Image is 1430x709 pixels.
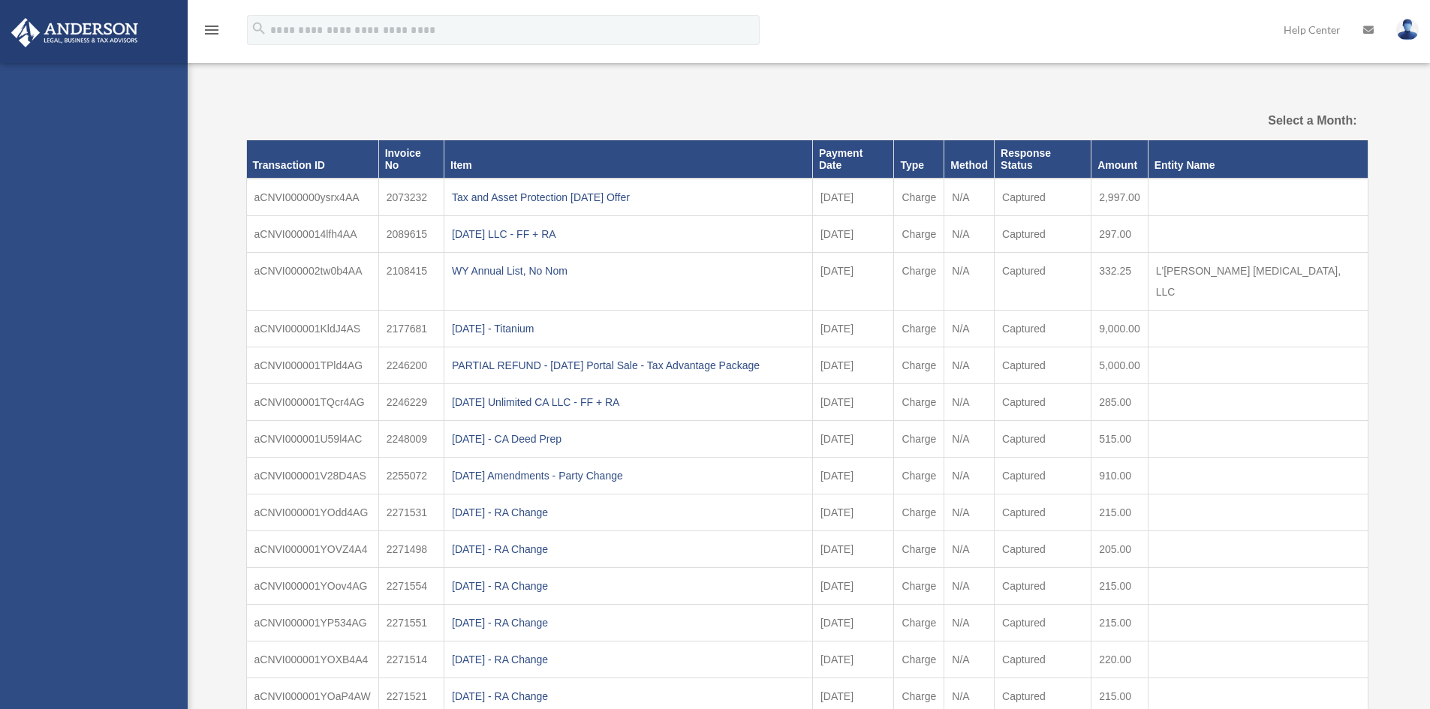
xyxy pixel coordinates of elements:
td: 205.00 [1091,531,1149,568]
td: aCNVI000001TQcr4AG [246,384,378,421]
td: 215.00 [1091,605,1149,641]
td: Charge [894,568,944,605]
td: 2246229 [378,384,444,421]
td: 2271498 [378,531,444,568]
td: 2073232 [378,179,444,216]
div: [DATE] - RA Change [452,649,805,670]
td: Captured [995,641,1091,678]
td: [DATE] [812,179,893,216]
td: [DATE] [812,568,893,605]
td: aCNVI000001TPld4AG [246,347,378,384]
td: 2108415 [378,253,444,311]
td: N/A [944,253,995,311]
td: 5,000.00 [1091,347,1149,384]
td: [DATE] [812,605,893,641]
td: Captured [995,253,1091,311]
td: Captured [995,605,1091,641]
td: aCNVI000001YP534AG [246,605,378,641]
img: User Pic [1396,19,1419,41]
td: Captured [995,568,1091,605]
td: [DATE] [812,641,893,678]
td: Captured [995,531,1091,568]
td: [DATE] [812,253,893,311]
div: [DATE] - RA Change [452,539,805,560]
td: 332.25 [1091,253,1149,311]
td: Charge [894,179,944,216]
td: Captured [995,347,1091,384]
td: aCNVI000001YOVZ4A4 [246,531,378,568]
td: N/A [944,421,995,458]
td: 285.00 [1091,384,1149,421]
th: Transaction ID [246,140,378,179]
td: aCNVI000001YOXB4A4 [246,641,378,678]
td: 515.00 [1091,421,1149,458]
td: N/A [944,347,995,384]
th: Invoice No [378,140,444,179]
i: search [251,20,267,37]
div: [DATE] - Titanium [452,318,805,339]
td: 2,997.00 [1091,179,1149,216]
td: aCNVI000001YOdd4AG [246,494,378,531]
td: 2246200 [378,347,444,384]
td: [DATE] [812,311,893,347]
th: Response Status [995,140,1091,179]
th: Item [444,140,813,179]
td: 2271551 [378,605,444,641]
td: [DATE] [812,421,893,458]
td: Charge [894,421,944,458]
th: Payment Date [812,140,893,179]
td: N/A [944,458,995,494]
th: Method [944,140,995,179]
th: Amount [1091,140,1149,179]
th: Type [894,140,944,179]
td: N/A [944,311,995,347]
div: [DATE] LLC - FF + RA [452,224,805,245]
td: 220.00 [1091,641,1149,678]
td: Charge [894,216,944,253]
td: 910.00 [1091,458,1149,494]
td: Captured [995,179,1091,216]
div: [DATE] - RA Change [452,686,805,707]
td: aCNVI000001YOov4AG [246,568,378,605]
td: N/A [944,216,995,253]
td: Charge [894,384,944,421]
i: menu [203,21,221,39]
td: 215.00 [1091,494,1149,531]
td: N/A [944,531,995,568]
td: [DATE] [812,384,893,421]
div: [DATE] - CA Deed Prep [452,428,805,449]
label: Select a Month: [1192,110,1356,131]
td: [DATE] [812,458,893,494]
td: Charge [894,531,944,568]
td: aCNVI000002tw0b4AA [246,253,378,311]
td: aCNVI000001KldJ4AS [246,311,378,347]
td: Charge [894,253,944,311]
td: N/A [944,568,995,605]
div: [DATE] - RA Change [452,502,805,523]
td: 2255072 [378,458,444,494]
td: N/A [944,179,995,216]
td: L'[PERSON_NAME] [MEDICAL_DATA], LLC [1148,253,1368,311]
td: 2271531 [378,494,444,531]
td: aCNVI000001V28D4AS [246,458,378,494]
div: [DATE] Unlimited CA LLC - FF + RA [452,392,805,413]
td: 2248009 [378,421,444,458]
td: [DATE] [812,216,893,253]
td: Charge [894,311,944,347]
td: 2271554 [378,568,444,605]
td: N/A [944,605,995,641]
div: [DATE] Amendments - Party Change [452,465,805,486]
div: Tax and Asset Protection [DATE] Offer [452,187,805,208]
a: menu [203,26,221,39]
td: 2177681 [378,311,444,347]
td: [DATE] [812,531,893,568]
td: Charge [894,458,944,494]
td: N/A [944,384,995,421]
td: aCNVI000001U59l4AC [246,421,378,458]
td: N/A [944,494,995,531]
img: Anderson Advisors Platinum Portal [7,18,143,47]
th: Entity Name [1148,140,1368,179]
td: 2271514 [378,641,444,678]
td: Captured [995,494,1091,531]
td: Charge [894,641,944,678]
